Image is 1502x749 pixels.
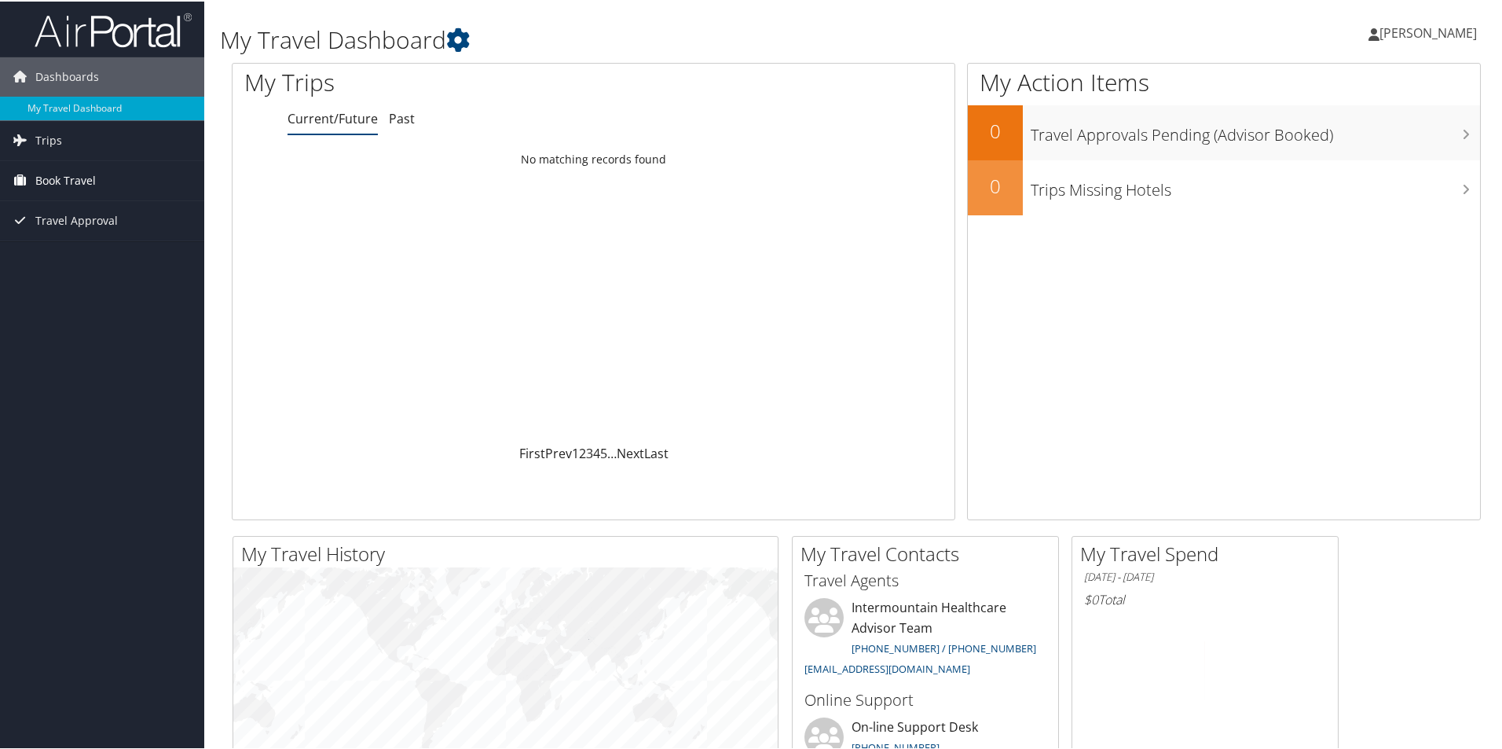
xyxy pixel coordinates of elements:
a: Past [389,108,415,126]
a: 3 [586,443,593,461]
span: Travel Approval [35,200,118,239]
a: [PERSON_NAME] [1368,8,1493,55]
h6: [DATE] - [DATE] [1084,568,1326,583]
h1: My Trips [244,64,642,97]
h2: 0 [968,116,1023,143]
a: [PHONE_NUMBER] / [PHONE_NUMBER] [852,640,1036,654]
h3: Travel Approvals Pending (Advisor Booked) [1031,115,1480,145]
a: 2 [579,443,586,461]
span: [PERSON_NAME] [1379,23,1477,40]
a: Last [644,443,669,461]
h2: My Travel History [241,539,778,566]
span: … [607,443,617,461]
h1: My Action Items [968,64,1480,97]
h3: Trips Missing Hotels [1031,170,1480,200]
a: 0Trips Missing Hotels [968,159,1480,214]
h2: My Travel Contacts [800,539,1058,566]
a: Next [617,443,644,461]
h6: Total [1084,589,1326,607]
span: $0 [1084,589,1098,607]
h3: Travel Agents [804,568,1046,590]
span: Trips [35,119,62,159]
h2: My Travel Spend [1080,539,1338,566]
a: [EMAIL_ADDRESS][DOMAIN_NAME] [804,660,970,674]
h3: Online Support [804,688,1046,710]
a: 1 [572,443,579,461]
a: Prev [545,443,572,461]
a: 5 [600,443,607,461]
span: Dashboards [35,56,99,95]
span: Book Travel [35,160,96,199]
img: airportal-logo.png [35,10,192,47]
a: 4 [593,443,600,461]
a: 0Travel Approvals Pending (Advisor Booked) [968,104,1480,159]
li: Intermountain Healthcare Advisor Team [797,597,1054,681]
h1: My Travel Dashboard [220,22,1068,55]
h2: 0 [968,171,1023,198]
td: No matching records found [233,144,954,172]
a: First [519,443,545,461]
a: Current/Future [288,108,378,126]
